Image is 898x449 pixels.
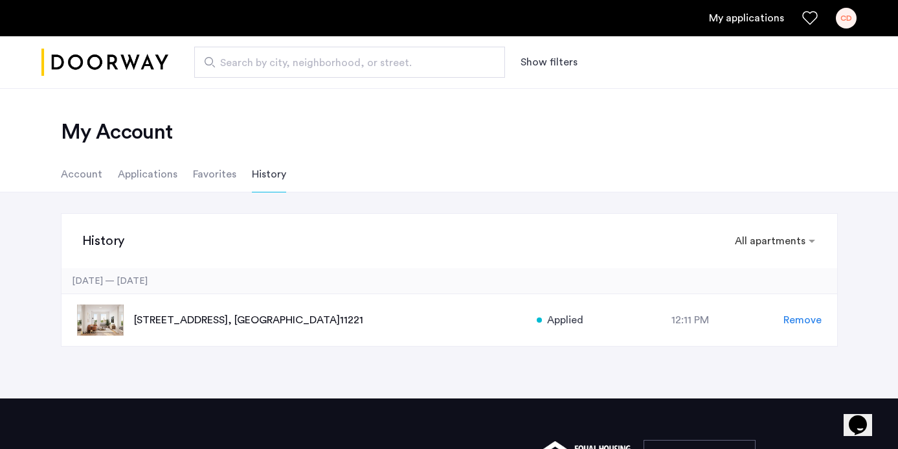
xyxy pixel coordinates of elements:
input: Apartment Search [194,47,505,78]
div: [DATE] — [DATE] [62,268,837,294]
span: Search by city, neighborhood, or street. [220,55,469,71]
h3: History [82,232,125,250]
h2: My Account [61,119,838,145]
a: Cazamio logo [41,38,168,87]
span: Remove [783,312,822,328]
img: apartment [77,305,124,336]
span: Applied [547,312,583,328]
div: CD [836,8,857,29]
iframe: chat widget [844,397,885,436]
span: , [GEOGRAPHIC_DATA] [228,315,340,325]
img: logo [41,38,168,87]
li: History [252,156,286,192]
a: Favorites [802,10,818,26]
button: Show or hide filters [521,54,578,70]
div: 12:11 PM [597,312,783,328]
li: Favorites [193,156,236,192]
p: [STREET_ADDRESS] 11221 [134,312,523,328]
a: My application [709,10,784,26]
li: Applications [118,156,177,192]
li: Account [61,156,102,192]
